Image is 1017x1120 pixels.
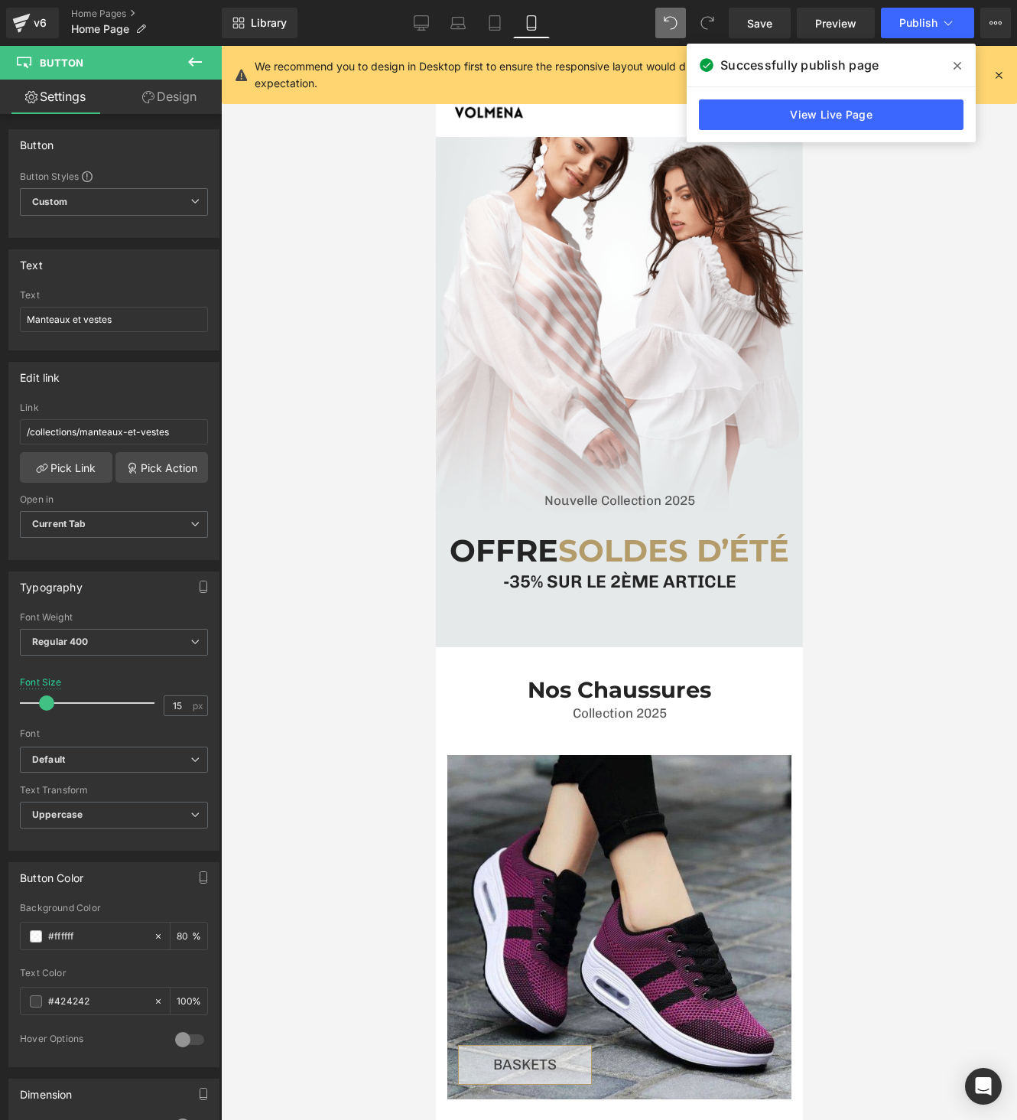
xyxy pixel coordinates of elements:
[881,8,974,38] button: Publish
[20,677,62,688] div: Font Size
[11,446,356,463] p: Nouvelle Collection 2025
[15,54,92,80] img: Logo_1.png
[655,8,686,38] button: Undo
[692,8,723,38] button: Redo
[14,486,353,523] span: SOLDES D’ÉTÉ
[20,170,208,182] div: Button Styles
[20,130,54,151] div: Button
[20,402,208,413] div: Link
[20,903,208,913] div: Background Color
[31,13,50,33] div: v6
[20,452,112,483] a: Pick Link
[32,809,83,820] b: Uppercase
[67,525,301,546] span: -35% SUR LE 2ÈME ARTICLE
[11,659,356,676] p: Collection 2025
[251,16,287,30] span: Library
[899,17,937,29] span: Publish
[48,993,146,1010] input: Color
[20,1079,73,1101] div: Dimension
[32,754,65,767] i: Default
[114,80,225,114] a: Design
[6,8,59,38] a: v6
[22,999,156,1039] a: Baskets
[747,15,772,31] span: Save
[193,701,206,711] span: px
[20,1033,160,1049] div: Hover Options
[255,58,920,92] p: We recommend you to design in Desktop first to ensure the responsive layout would display correct...
[20,250,43,272] div: Text
[15,54,92,80] a: Volmena
[797,8,875,38] a: Preview
[32,636,89,647] b: Regular 400
[20,612,208,623] div: Font Weight
[20,785,208,796] div: Text Transform
[20,863,83,884] div: Button Color
[171,923,207,949] div: %
[71,8,222,20] a: Home Pages
[20,363,60,384] div: Edit link
[699,99,963,130] a: View Live Page
[815,15,856,31] span: Preview
[20,419,208,444] input: https://your-shop.myshopify.com
[171,988,207,1014] div: %
[980,8,1011,38] button: More
[403,8,440,38] a: Desktop
[20,572,83,594] div: Typography
[476,8,513,38] a: Tablet
[513,8,550,38] a: Mobile
[115,452,208,483] a: Pick Action
[40,57,83,69] span: Button
[11,630,356,659] h2: Nos Chaussures
[14,486,122,523] font: OFFRE
[222,8,297,38] a: New Library
[32,196,67,209] b: Custom
[48,928,146,945] input: Color
[20,728,208,739] div: Font
[20,290,208,301] div: Text
[32,518,86,529] b: Current Tab
[57,1010,121,1027] span: Baskets
[720,56,879,74] span: Successfully publish page
[71,23,129,35] span: Home Page
[20,494,208,505] div: Open in
[440,8,476,38] a: Laptop
[965,1068,1002,1105] div: Open Intercom Messenger
[20,968,208,978] div: Text Color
